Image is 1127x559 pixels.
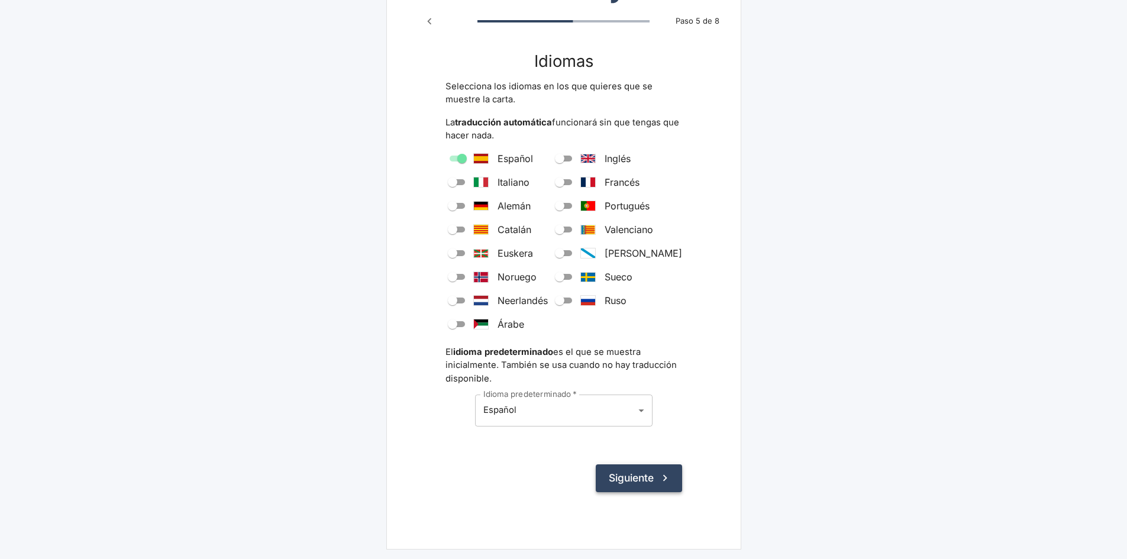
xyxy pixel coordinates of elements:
[498,246,533,260] span: Euskera
[418,10,441,33] button: Paso anterior
[474,225,488,234] svg: Catalonia
[474,272,488,282] svg: Norway
[453,347,553,357] strong: idioma predeterminado
[581,273,595,282] svg: Sweden
[445,116,682,143] p: La funcionará sin que tengas que hacer nada.
[605,151,631,166] span: Inglés
[605,293,627,308] span: Ruso
[474,154,488,163] svg: Spain
[483,389,577,400] label: Idioma predeterminado
[483,405,516,415] span: Español
[474,177,488,187] svg: Italy
[498,199,531,213] span: Alemán
[498,151,533,166] span: Español
[474,296,488,305] svg: The Netherlands
[605,246,682,260] span: [PERSON_NAME]
[474,202,488,210] svg: Germany
[596,464,682,492] button: Siguiente
[445,51,682,70] h3: Idiomas
[455,117,552,128] strong: traducción automática
[605,175,640,189] span: Francés
[445,345,682,385] p: El es el que se muestra inicialmente. También se usa cuando no hay traducción disponible.
[605,199,650,213] span: Portugués
[605,222,653,237] span: Valenciano
[581,248,595,258] svg: Galicia
[445,80,682,106] p: Selecciona los idiomas en los que quieres que se muestre la carta.
[498,270,537,284] span: Noruego
[669,15,726,27] span: Paso 5 de 8
[498,317,524,331] span: Árabe
[474,319,488,329] svg: Saudi Arabia
[498,293,548,308] span: Neerlandés
[581,177,595,187] svg: France
[498,222,531,237] span: Catalán
[581,154,595,163] svg: United Kingdom
[474,250,488,257] svg: Euskadi
[581,225,595,234] svg: Valencia
[581,296,595,305] svg: Russia
[498,175,529,189] span: Italiano
[605,270,632,284] span: Sueco
[581,201,595,211] svg: Portugal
